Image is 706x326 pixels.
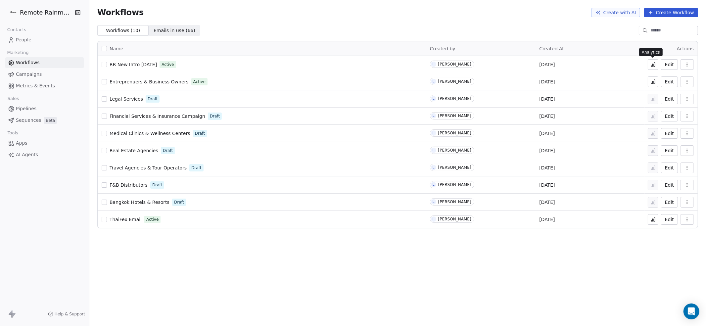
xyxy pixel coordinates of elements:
span: Draft [210,113,220,119]
span: Sales [5,94,22,104]
span: Actions [677,46,694,51]
a: AI Agents [5,149,84,160]
button: Edit [661,76,678,87]
span: Metrics & Events [16,82,55,89]
span: Tools [5,128,21,138]
div: [PERSON_NAME] [438,148,471,153]
a: Apps [5,138,84,149]
a: Legal Services [110,96,143,102]
span: Contacts [4,25,29,35]
span: People [16,36,31,43]
a: Real Estate Agencies [110,147,158,154]
a: Entreprenuers & Business Owners [110,78,189,85]
span: Pipelines [16,105,36,112]
a: Metrics & Events [5,80,84,91]
a: Financial Services & Insurance Campaign [110,113,205,119]
div: Open Intercom Messenger [683,303,699,319]
div: [PERSON_NAME] [438,200,471,204]
a: Bangkok Hotels & Resorts [110,199,169,206]
div: [PERSON_NAME] [438,217,471,221]
div: L [433,199,435,205]
button: Remote Rainmaker [8,7,71,18]
span: Active [146,216,159,222]
span: [DATE] [539,130,555,137]
button: Edit [661,94,678,104]
button: Edit [661,59,678,70]
img: tab_keywords_by_traffic_grey.svg [66,38,71,44]
div: L [433,182,435,187]
span: Draft [152,182,162,188]
div: L [433,113,435,118]
span: Active [193,79,206,85]
span: Draft [174,199,184,205]
a: Travel Agencies & Tour Operators [110,164,187,171]
div: [PERSON_NAME] [438,165,471,170]
span: Draft [148,96,158,102]
div: [PERSON_NAME] [438,96,471,101]
div: v 4.0.25 [19,11,32,16]
button: Edit [661,145,678,156]
span: F&B Distributors [110,182,148,188]
div: [PERSON_NAME] [438,62,471,67]
button: Edit [661,197,678,208]
div: L [433,216,435,222]
a: Edit [661,163,678,173]
div: L [433,130,435,136]
span: Marketing [4,48,31,58]
span: [DATE] [539,78,555,85]
a: Workflows [5,57,84,68]
div: [PERSON_NAME] [438,182,471,187]
a: People [5,34,84,45]
div: Domain Overview [25,39,59,43]
button: Edit [661,128,678,139]
span: Created At [539,46,564,51]
span: Help & Support [55,311,85,317]
div: L [433,96,435,101]
span: Entreprenuers & Business Owners [110,79,189,84]
span: Draft [191,165,201,171]
span: Draft [195,130,205,136]
a: Help & Support [48,311,85,317]
button: Edit [661,214,678,225]
div: Domain: [DOMAIN_NAME] [17,17,73,23]
img: tab_domain_overview_orange.svg [18,38,23,44]
div: [PERSON_NAME] [438,131,471,135]
a: Pipelines [5,103,84,114]
span: Emails in use ( 66 ) [154,27,195,34]
img: logo_orange.svg [11,11,16,16]
div: L [433,79,435,84]
span: [DATE] [539,216,555,223]
a: Campaigns [5,69,84,80]
a: RR New Intro [DATE] [110,61,157,68]
a: ThaiFex Email [110,216,142,223]
div: L [433,165,435,170]
button: Edit [661,180,678,190]
span: [DATE] [539,113,555,119]
span: AI Agents [16,151,38,158]
div: [PERSON_NAME] [438,114,471,118]
a: Medical Clinics & Wellness Centers [110,130,190,137]
button: Create Workflow [644,8,698,17]
span: [DATE] [539,61,555,68]
p: Analytics [642,50,660,55]
span: Workflows [16,59,40,66]
span: [DATE] [539,199,555,206]
span: Workflows [97,8,144,17]
span: Draft [163,148,173,154]
span: Medical Clinics & Wellness Centers [110,131,190,136]
span: [DATE] [539,147,555,154]
span: Created by [430,46,455,51]
span: [DATE] [539,164,555,171]
span: Travel Agencies & Tour Operators [110,165,187,170]
button: Edit [661,111,678,121]
span: Apps [16,140,27,147]
span: Real Estate Agencies [110,148,158,153]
